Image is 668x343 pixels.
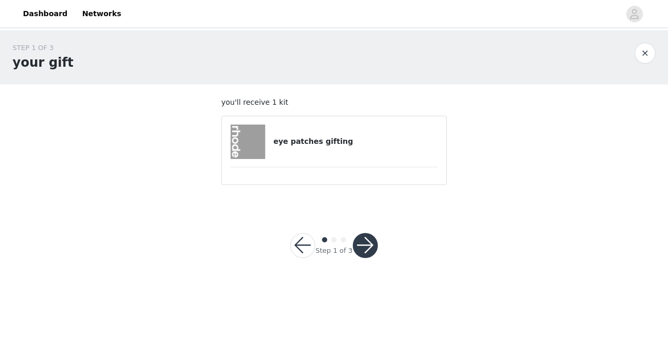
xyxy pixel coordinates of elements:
[76,2,127,26] a: Networks
[221,97,447,108] p: you'll receive 1 kit
[231,125,265,159] img: eye patches gifting
[13,53,74,72] h1: your gift
[273,136,438,147] h4: eye patches gifting
[629,6,639,22] div: avatar
[17,2,74,26] a: Dashboard
[13,43,74,53] div: STEP 1 OF 3
[315,246,352,256] div: Step 1 of 3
